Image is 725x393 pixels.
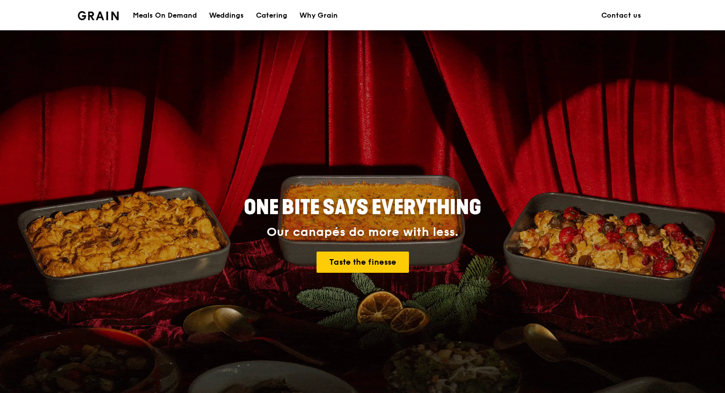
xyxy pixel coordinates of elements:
[293,1,344,31] a: Why Grain
[203,1,250,31] a: Weddings
[244,195,481,220] span: ONE BITE SAYS EVERYTHING
[133,1,197,31] div: Meals On Demand
[299,1,338,31] div: Why Grain
[256,1,287,31] div: Catering
[209,1,244,31] div: Weddings
[317,252,409,273] a: Taste the finesse
[595,1,647,31] a: Contact us
[78,11,119,20] img: Grain
[250,1,293,31] a: Catering
[181,225,544,239] div: Our canapés do more with less.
